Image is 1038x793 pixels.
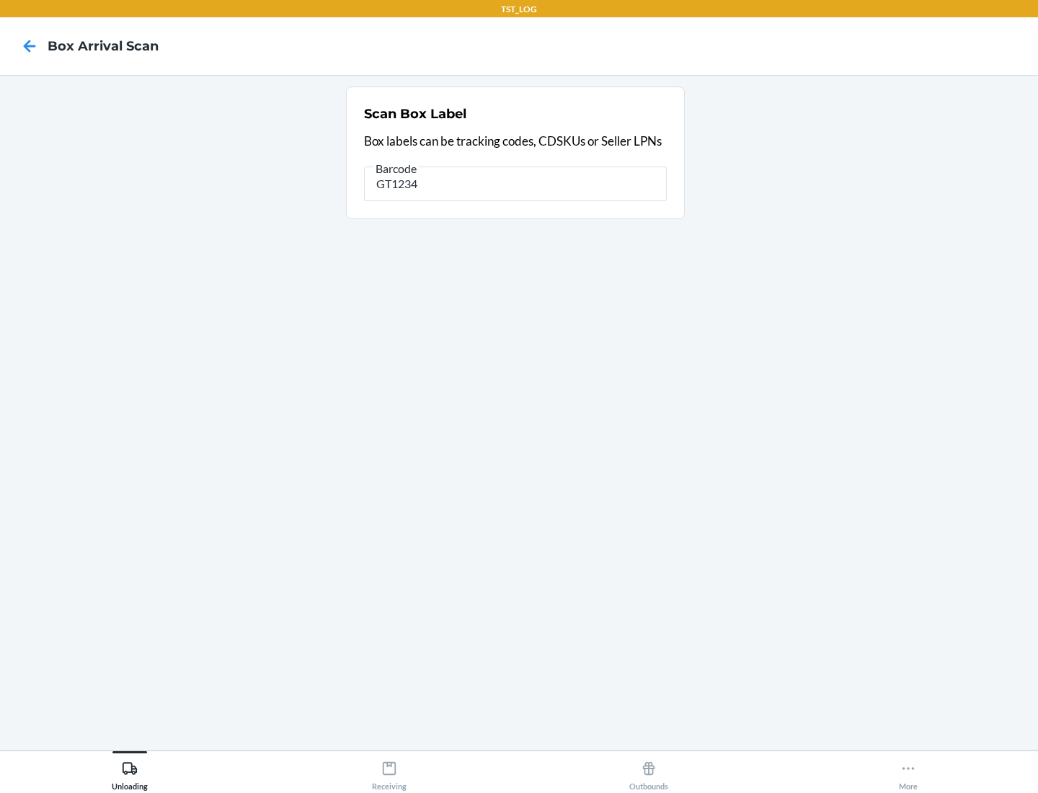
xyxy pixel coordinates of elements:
[899,755,918,791] div: More
[372,755,407,791] div: Receiving
[48,37,159,56] h4: Box Arrival Scan
[364,132,667,151] p: Box labels can be tracking codes, CDSKUs or Seller LPNs
[259,751,519,791] button: Receiving
[629,755,668,791] div: Outbounds
[519,751,778,791] button: Outbounds
[364,167,667,201] input: Barcode
[364,105,466,123] h2: Scan Box Label
[373,161,419,176] span: Barcode
[501,3,537,16] p: TST_LOG
[778,751,1038,791] button: More
[112,755,148,791] div: Unloading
